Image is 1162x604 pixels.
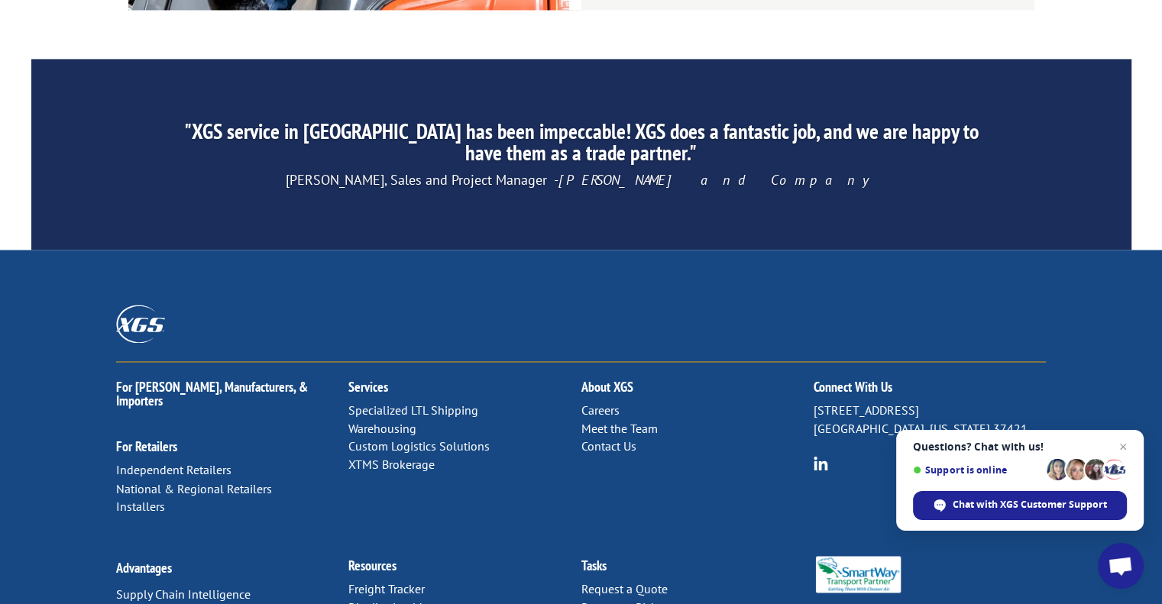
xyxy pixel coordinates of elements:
[814,456,828,470] img: group-6
[913,441,1127,453] span: Questions? Chat with us!
[581,421,657,436] a: Meet the Team
[581,558,813,580] h2: Tasks
[913,491,1127,520] div: Chat with XGS Customer Support
[814,556,903,593] img: Smartway_Logo
[174,121,987,171] h2: "XGS service in [GEOGRAPHIC_DATA] has been impeccable! XGS does a fantastic job, and we are happy...
[116,498,165,513] a: Installers
[581,378,633,396] a: About XGS
[116,305,165,342] img: XGS_Logos_ALL_2024_All_White
[348,421,416,436] a: Warehousing
[581,402,619,418] a: Careers
[116,558,172,576] a: Advantages
[1098,543,1144,589] div: Open chat
[116,480,272,496] a: National & Regional Retailers
[348,457,435,472] a: XTMS Brokerage
[348,556,397,573] a: Resources
[348,580,425,596] a: Freight Tracker
[116,378,308,409] a: For [PERSON_NAME], Manufacturers, & Importers
[814,380,1046,402] h2: Connect With Us
[348,378,388,396] a: Services
[116,586,251,601] a: Supply Chain Intelligence
[814,402,1046,438] p: [STREET_ADDRESS] [GEOGRAPHIC_DATA], [US_STATE] 37421
[953,498,1107,512] span: Chat with XGS Customer Support
[348,402,478,418] a: Specialized LTL Shipping
[1114,438,1132,456] span: Close chat
[286,171,877,189] span: [PERSON_NAME], Sales and Project Manager -
[116,438,177,455] a: For Retailers
[348,438,490,454] a: Custom Logistics Solutions
[581,438,636,454] a: Contact Us
[116,462,231,477] a: Independent Retailers
[913,464,1041,476] span: Support is online
[581,580,667,596] a: Request a Quote
[558,171,877,189] em: [PERSON_NAME] and Company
